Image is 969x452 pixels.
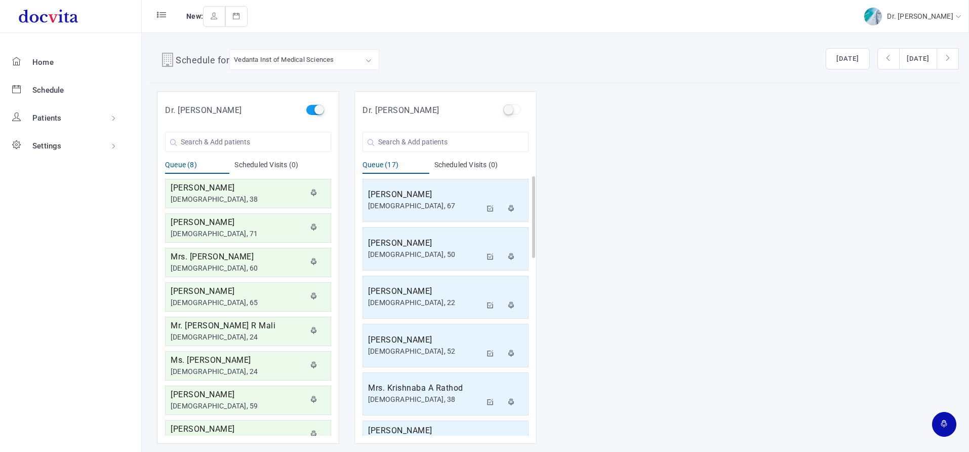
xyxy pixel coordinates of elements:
[32,58,54,67] span: Home
[171,354,305,366] h5: Ms. [PERSON_NAME]
[234,160,331,174] div: Scheduled Visits (0)
[368,425,481,449] h5: [PERSON_NAME][GEOGRAPHIC_DATA]
[368,249,481,260] div: [DEMOGRAPHIC_DATA], 50
[368,237,481,249] h5: [PERSON_NAME]
[368,189,481,201] h5: [PERSON_NAME]
[165,104,242,117] h5: Dr. [PERSON_NAME]
[234,54,334,65] div: Vedanta Inst of Medical Sciences
[171,216,305,229] h5: [PERSON_NAME]
[171,194,305,205] div: [DEMOGRAPHIC_DATA], 38
[368,382,481,394] h5: Mrs. Krishnaba A Rathod
[171,366,305,377] div: [DEMOGRAPHIC_DATA], 24
[165,132,331,152] input: Search & Add patients
[171,423,305,435] h5: [PERSON_NAME]
[362,160,429,174] div: Queue (17)
[368,201,481,211] div: [DEMOGRAPHIC_DATA], 67
[362,104,439,117] h5: Dr. [PERSON_NAME]
[368,285,481,297] h5: [PERSON_NAME]
[171,285,305,297] h5: [PERSON_NAME]
[368,346,481,357] div: [DEMOGRAPHIC_DATA], 52
[826,48,870,69] button: [DATE]
[368,334,481,346] h5: [PERSON_NAME]
[32,114,62,123] span: Patients
[887,12,955,20] span: Dr. [PERSON_NAME]
[171,401,305,411] div: [DEMOGRAPHIC_DATA], 59
[171,229,305,239] div: [DEMOGRAPHIC_DATA], 71
[171,332,305,343] div: [DEMOGRAPHIC_DATA], 24
[32,141,62,150] span: Settings
[186,12,203,20] span: New:
[171,297,305,308] div: [DEMOGRAPHIC_DATA], 65
[32,86,64,95] span: Schedule
[171,320,305,332] h5: Mr. [PERSON_NAME] R Mali
[368,297,481,308] div: [DEMOGRAPHIC_DATA], 22
[171,435,305,446] div: [DEMOGRAPHIC_DATA], 23
[864,8,882,25] img: img-2.jpg
[368,394,481,405] div: [DEMOGRAPHIC_DATA], 38
[171,263,305,274] div: [DEMOGRAPHIC_DATA], 60
[899,48,937,69] button: [DATE]
[362,132,529,152] input: Search & Add patients
[165,160,229,174] div: Queue (8)
[171,251,305,263] h5: Mrs. [PERSON_NAME]
[171,182,305,194] h5: [PERSON_NAME]
[171,389,305,401] h5: [PERSON_NAME]
[176,53,229,69] h4: Schedule for
[434,160,529,174] div: Scheduled Visits (0)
